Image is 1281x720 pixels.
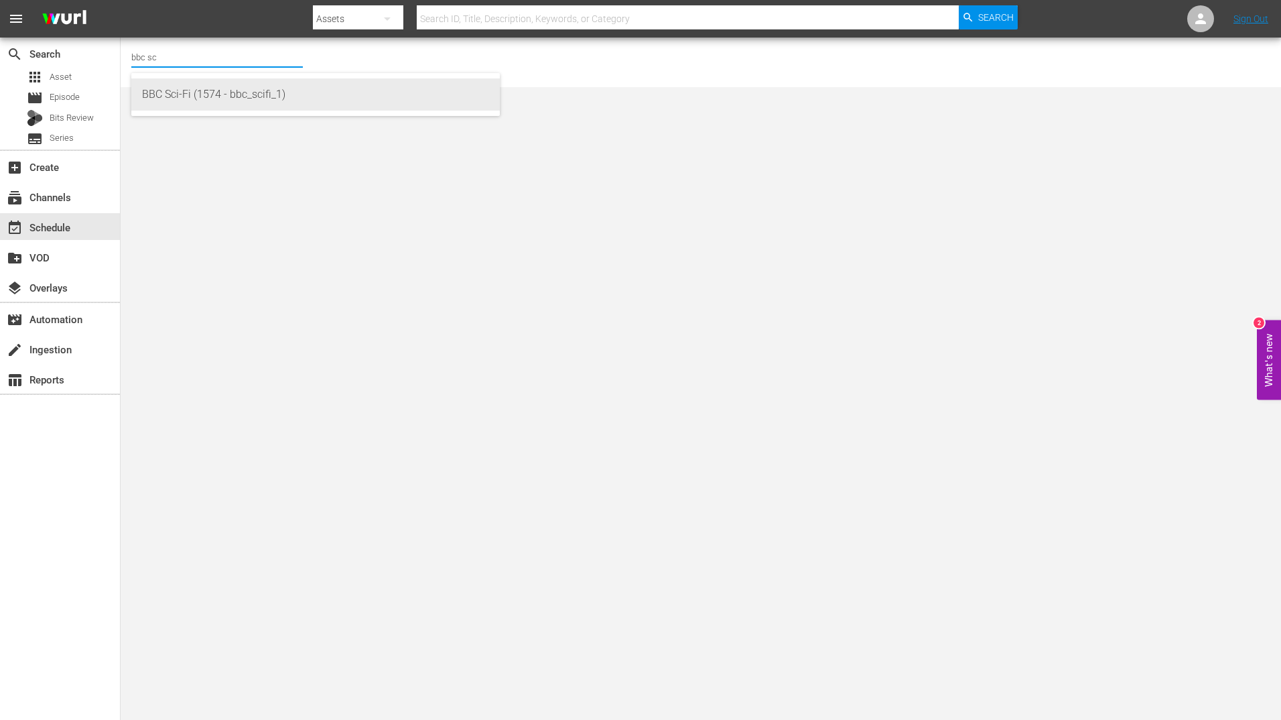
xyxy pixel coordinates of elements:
[50,91,80,104] span: Episode
[959,5,1018,29] button: Search
[27,90,43,106] span: Episode
[1257,320,1281,400] button: Open Feedback Widget
[27,110,43,126] div: Bits Review
[7,280,23,296] span: Overlays
[27,131,43,147] span: Series
[1233,13,1268,24] a: Sign Out
[7,342,23,358] span: Ingestion
[1254,318,1264,328] div: 2
[27,69,43,85] span: Asset
[50,131,74,145] span: Series
[7,312,23,328] span: Automation
[50,111,94,125] span: Bits Review
[7,250,23,266] span: VOD
[978,5,1014,29] span: Search
[7,46,23,62] span: Search
[50,70,72,84] span: Asset
[142,78,489,111] div: BBC Sci-Fi (1574 - bbc_scifi_1)
[32,3,96,35] img: ans4CAIJ8jUAAAAAAAAAAAAAAAAAAAAAAAAgQb4GAAAAAAAAAAAAAAAAAAAAAAAAJMjXAAAAAAAAAAAAAAAAAAAAAAAAgAT5G...
[8,11,24,27] span: menu
[7,372,23,388] span: Reports
[7,220,23,236] span: Schedule
[131,41,752,84] div: No Channel Selected.
[7,160,23,176] span: Create
[7,190,23,206] span: Channels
